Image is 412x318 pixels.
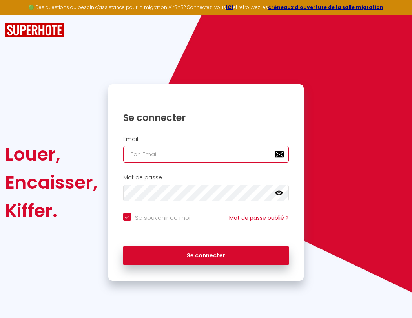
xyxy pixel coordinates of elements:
[5,23,64,38] img: SuperHote logo
[5,168,98,197] div: Encaisser,
[123,136,289,143] h2: Email
[268,4,383,11] a: créneaux d'ouverture de la salle migration
[123,174,289,181] h2: Mot de passe
[6,3,30,27] button: Ouvrir le widget de chat LiveChat
[5,140,98,168] div: Louer,
[226,4,233,11] a: ICI
[123,112,289,124] h1: Se connecter
[123,146,289,163] input: Ton Email
[229,214,289,222] a: Mot de passe oublié ?
[5,197,98,225] div: Kiffer.
[123,246,289,266] button: Se connecter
